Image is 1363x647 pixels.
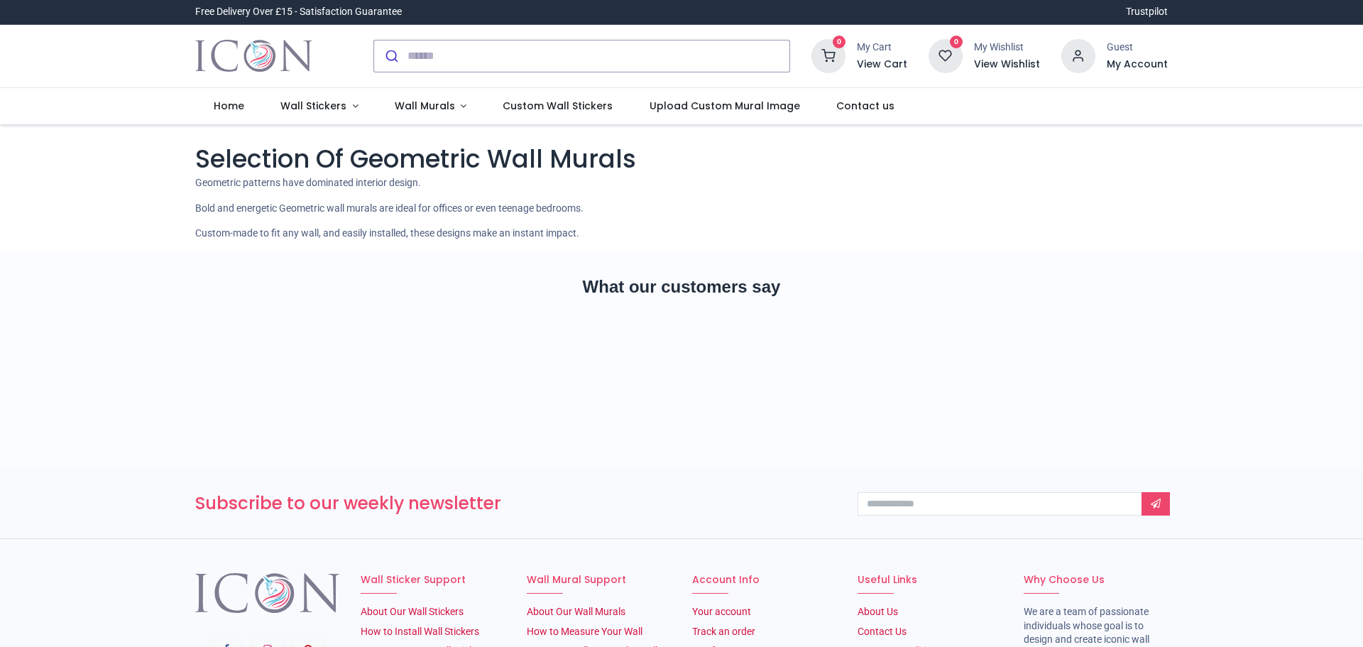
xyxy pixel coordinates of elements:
[214,99,244,113] span: Home
[376,88,485,125] a: Wall Murals
[527,573,671,587] h6: Wall Mural Support
[1107,40,1168,55] div: Guest
[374,40,407,72] button: Submit
[833,36,846,49] sup: 0
[361,626,479,637] a: How to Install Wall Stickers
[527,606,625,617] a: About Our Wall Murals
[950,36,963,49] sup: 0
[195,176,1168,190] p: Geometric patterns have dominated interior design.
[195,275,1168,299] h2: What our customers say
[262,88,376,125] a: Wall Stickers
[858,606,898,617] a: About Us​
[195,324,1168,423] iframe: Customer reviews powered by Trustpilot
[195,141,1168,176] h1: Selection Of Geometric Wall Murals
[692,626,755,637] a: Track an order
[1126,5,1168,19] a: Trustpilot
[195,36,312,76] img: Icon Wall Stickers
[692,606,751,617] a: Your account
[395,99,455,113] span: Wall Murals
[195,491,836,516] h3: Subscribe to our weekly newsletter
[527,626,642,637] a: How to Measure Your Wall
[1107,58,1168,72] a: My Account
[503,99,613,113] span: Custom Wall Stickers
[195,5,402,19] div: Free Delivery Over £15 - Satisfaction Guarantee
[650,99,800,113] span: Upload Custom Mural Image
[974,58,1040,72] a: View Wishlist
[280,99,346,113] span: Wall Stickers
[1024,573,1168,587] h6: Why Choose Us
[195,227,1168,241] p: Custom-made to fit any wall, and easily installed, these designs make an instant impact.
[974,40,1040,55] div: My Wishlist
[836,99,894,113] span: Contact us
[195,36,312,76] a: Logo of Icon Wall Stickers
[361,606,464,617] a: About Our Wall Stickers
[857,40,907,55] div: My Cart
[858,573,1002,587] h6: Useful Links
[858,626,907,637] a: Contact Us
[361,573,505,587] h6: Wall Sticker Support
[929,49,963,60] a: 0
[692,573,836,587] h6: Account Info
[857,58,907,72] a: View Cart
[811,49,845,60] a: 0
[195,202,1168,216] p: Bold and energetic Geometric wall murals are ideal for offices or even teenage bedrooms.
